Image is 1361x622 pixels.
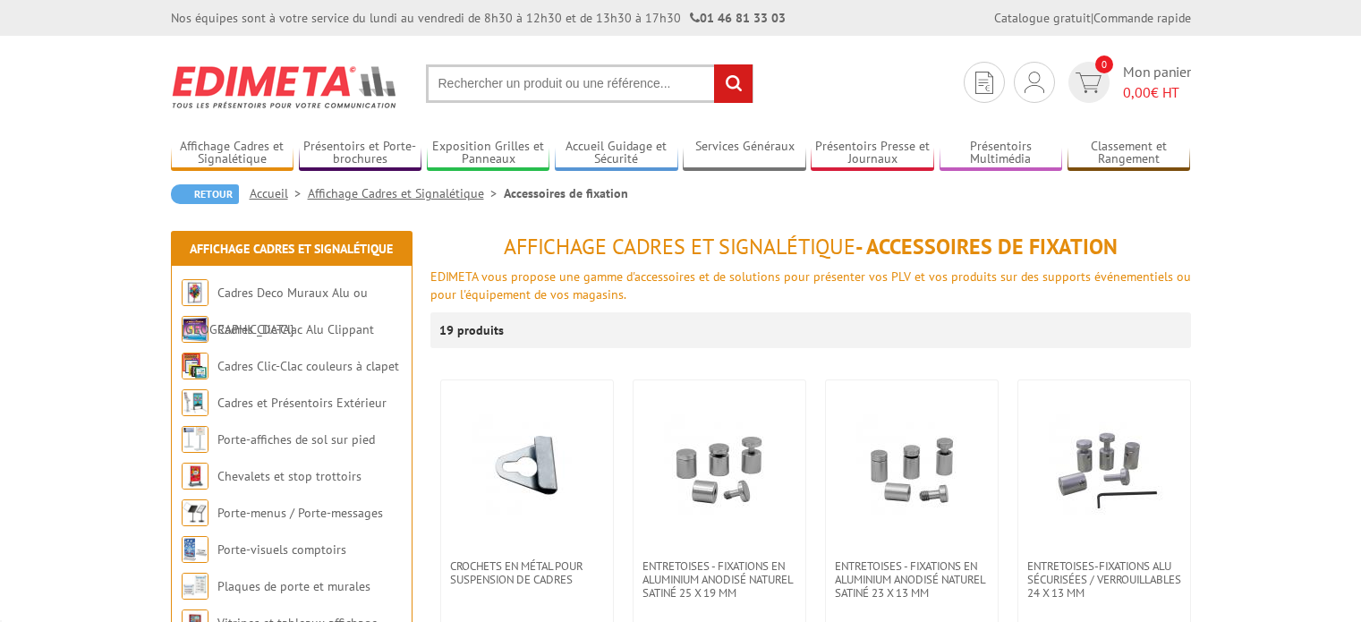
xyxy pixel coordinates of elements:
[940,139,1063,168] a: Présentoirs Multimédia
[299,139,422,168] a: Présentoirs et Porte-brochures
[171,184,239,204] a: Retour
[182,573,208,600] img: Plaques de porte et murales
[1025,72,1044,93] img: devis rapide
[555,139,678,168] a: Accueil Guidage et Sécurité
[217,578,370,594] a: Plaques de porte et murales
[182,285,368,337] a: Cadres Deco Muraux Alu ou [GEOGRAPHIC_DATA]
[217,505,383,521] a: Porte-menus / Porte-messages
[182,389,208,416] img: Cadres et Présentoirs Extérieur
[427,139,550,168] a: Exposition Grilles et Panneaux
[217,468,362,484] a: Chevalets et stop trottoirs
[634,559,805,600] a: Entretoises - fixations en aluminium anodisé naturel satiné 25 x 19 mm
[1018,559,1190,600] a: Entretoises-Fixations alu sécurisées / verrouillables 24 x 13 mm
[426,64,753,103] input: Rechercher un produit ou une référence...
[171,9,786,27] div: Nos équipes sont à votre service du lundi au vendredi de 8h30 à 12h30 et de 13h30 à 17h30
[994,10,1091,26] a: Catalogue gratuit
[1123,82,1191,103] span: € HT
[1068,139,1191,168] a: Classement et Rangement
[217,541,346,558] a: Porte-visuels comptoirs
[1123,62,1191,103] span: Mon panier
[450,559,604,586] span: Crochets en métal pour suspension de cadres
[975,72,993,94] img: devis rapide
[1123,83,1151,101] span: 0,00
[849,407,974,533] img: Entretoises - fixations en aluminium anodisé naturel satiné 23 x 13 mm
[642,559,796,600] span: Entretoises - fixations en aluminium anodisé naturel satiné 25 x 19 mm
[182,426,208,453] img: Porte-affiches de sol sur pied
[1076,72,1102,93] img: devis rapide
[217,395,387,411] a: Cadres et Présentoirs Extérieur
[1027,559,1181,600] span: Entretoises-Fixations alu sécurisées / verrouillables 24 x 13 mm
[182,463,208,490] img: Chevalets et stop trottoirs
[504,233,855,260] span: Affichage Cadres et Signalétique
[811,139,934,168] a: Présentoirs Presse et Journaux
[1064,62,1191,103] a: devis rapide 0 Mon panier 0,00€ HT
[250,185,308,201] a: Accueil
[441,559,613,586] a: Crochets en métal pour suspension de cadres
[714,64,753,103] input: rechercher
[1095,55,1113,73] span: 0
[504,184,628,202] li: Accessoires de fixation
[464,407,590,533] img: Crochets en métal pour suspension de cadres
[182,353,208,379] img: Cadres Clic-Clac couleurs à clapet
[308,185,504,201] a: Affichage Cadres et Signalétique
[826,559,998,600] a: Entretoises - fixations en aluminium anodisé naturel satiné 23 x 13 mm
[690,10,786,26] strong: 01 46 81 33 03
[430,235,1191,259] h1: - Accessoires de fixation
[217,431,375,447] a: Porte-affiches de sol sur pied
[1093,10,1191,26] a: Commande rapide
[182,279,208,306] img: Cadres Deco Muraux Alu ou Bois
[217,321,374,337] a: Cadres Clic-Clac Alu Clippant
[1042,407,1167,533] img: Entretoises-Fixations alu sécurisées / verrouillables 24 x 13 mm
[171,54,399,120] img: Edimeta
[994,9,1191,27] div: |
[430,268,1191,302] span: EDIMETA vous propose une gamme d'accessoires et de solutions pour présenter vos PLV et vos produi...
[683,139,806,168] a: Services Généraux
[171,139,294,168] a: Affichage Cadres et Signalétique
[182,536,208,563] img: Porte-visuels comptoirs
[439,312,506,348] p: 19 produits
[217,358,399,374] a: Cadres Clic-Clac couleurs à clapet
[182,499,208,526] img: Porte-menus / Porte-messages
[835,559,989,600] span: Entretoises - fixations en aluminium anodisé naturel satiné 23 x 13 mm
[190,241,393,257] a: Affichage Cadres et Signalétique
[657,407,782,533] img: Entretoises - fixations en aluminium anodisé naturel satiné 25 x 19 mm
